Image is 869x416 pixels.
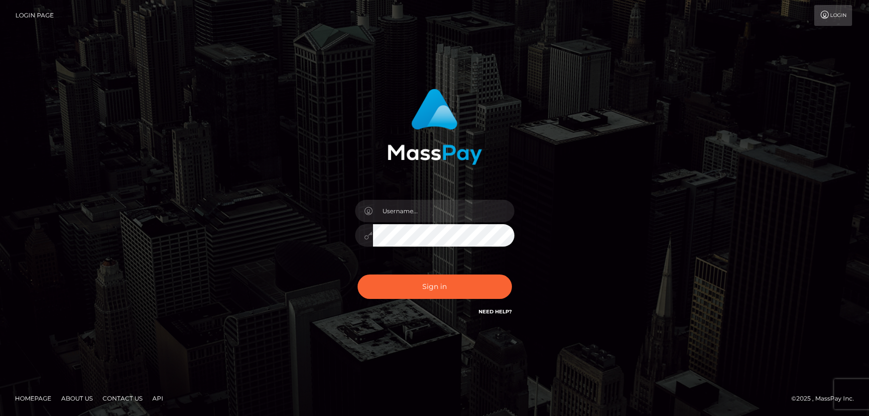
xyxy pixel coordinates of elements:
[814,5,852,26] a: Login
[15,5,54,26] a: Login Page
[57,391,97,406] a: About Us
[387,89,482,165] img: MassPay Login
[358,275,512,299] button: Sign in
[11,391,55,406] a: Homepage
[373,200,514,222] input: Username...
[791,393,862,404] div: © 2025 , MassPay Inc.
[479,308,512,315] a: Need Help?
[99,391,146,406] a: Contact Us
[148,391,167,406] a: API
